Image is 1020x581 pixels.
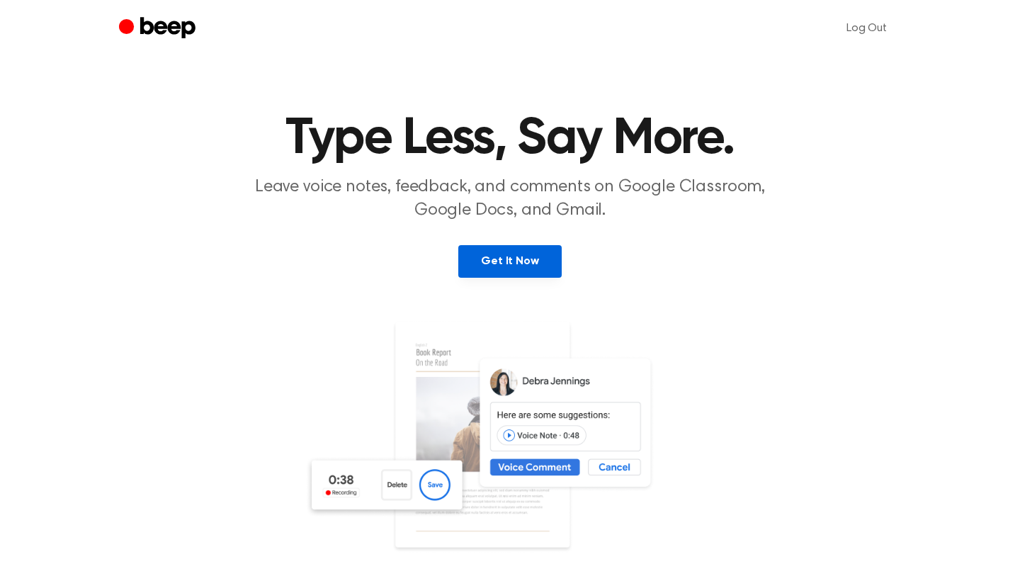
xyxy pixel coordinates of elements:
[458,245,561,278] a: Get It Now
[832,11,901,45] a: Log Out
[238,176,782,222] p: Leave voice notes, feedback, and comments on Google Classroom, Google Docs, and Gmail.
[119,15,199,43] a: Beep
[147,113,873,164] h1: Type Less, Say More.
